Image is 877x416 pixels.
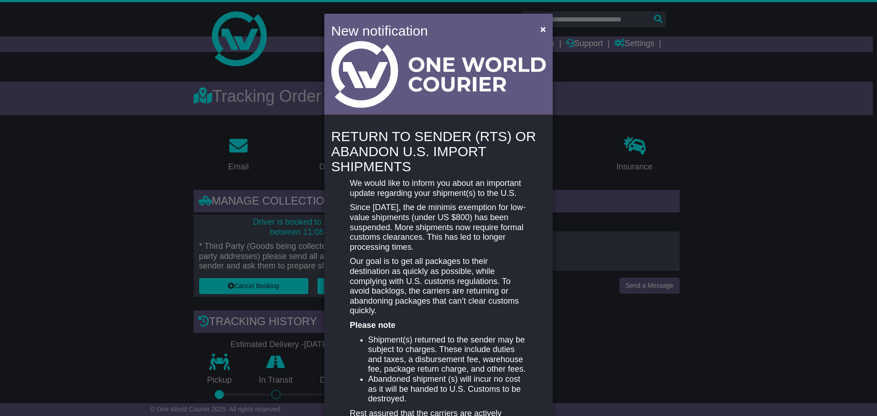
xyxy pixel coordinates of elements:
[540,24,546,34] span: ×
[350,179,527,198] p: We would like to inform you about an important update regarding your shipment(s) to the U.S.
[331,41,546,108] img: Light
[368,374,527,404] li: Abandoned shipment (s) will incur no cost as it will be handed to U.S. Customs to be destroyed.
[331,21,527,41] h4: New notification
[350,203,527,252] p: Since [DATE], the de minimis exemption for low-value shipments (under US $800) has been suspended...
[536,20,550,38] button: Close
[368,335,527,374] li: Shipment(s) returned to the sender may be subject to charges. These include duties and taxes, a d...
[350,321,396,330] strong: Please note
[350,257,527,316] p: Our goal is to get all packages to their destination as quickly as possible, while complying with...
[331,129,546,174] h4: RETURN TO SENDER (RTS) OR ABANDON U.S. IMPORT SHIPMENTS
